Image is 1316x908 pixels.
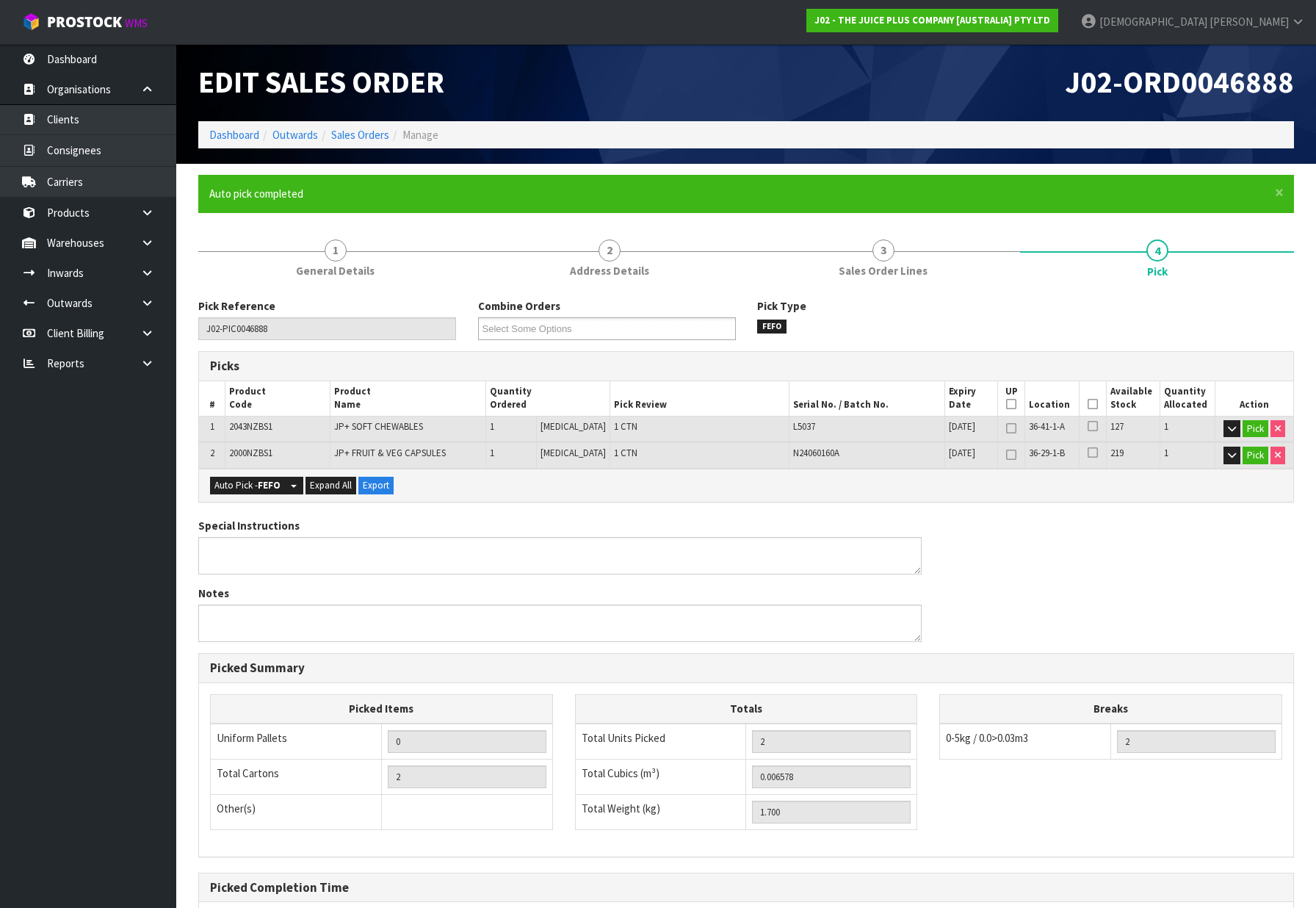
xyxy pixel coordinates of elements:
[944,381,997,416] th: Expiry Date
[1065,63,1294,101] span: J02-ORD0046888
[1164,420,1168,433] span: 1
[1146,239,1168,262] span: 4
[872,239,894,262] span: 3
[325,239,347,262] span: 1
[1029,420,1065,433] span: 36-41-1-A
[388,765,546,788] input: OUTERS TOTAL = CTN
[358,477,394,494] button: Export
[211,794,382,829] td: Other(s)
[1099,15,1207,29] span: [DEMOGRAPHIC_DATA]
[789,381,944,416] th: Serial No. / Batch No.
[198,298,275,314] label: Pick Reference
[310,479,352,491] span: Expand All
[949,420,975,433] span: [DATE]
[1110,420,1124,433] span: 127
[330,381,485,416] th: Product Name
[334,447,446,459] span: JP+ FRUIT & VEG CAPSULES
[575,695,917,724] th: Totals
[490,447,494,459] span: 1
[575,724,746,760] td: Total Units Picked
[272,128,318,142] a: Outwards
[949,447,975,459] span: [DATE]
[793,420,815,433] span: L5037
[1147,264,1168,279] span: Pick
[610,381,789,416] th: Pick Review
[1029,447,1065,459] span: 36-29-1-B
[229,420,272,433] span: 2043NZBS1
[211,759,382,794] td: Total Cartons
[490,420,494,433] span: 1
[1160,381,1215,416] th: Quantity Allocated
[211,695,553,724] th: Picked Items
[22,12,40,31] img: cube-alt.png
[814,14,1050,26] strong: J02 - THE JUICE PLUS COMPANY [AUSTRALIA] PTY LTD
[599,239,621,262] span: 2
[225,381,330,416] th: Product Code
[210,477,285,494] button: Auto Pick -FEFO
[998,381,1025,416] th: UP
[258,479,281,491] strong: FEFO
[485,381,610,416] th: Quantity Ordered
[540,420,606,433] span: [MEDICAL_DATA]
[198,63,444,101] span: Edit Sales Order
[540,447,606,459] span: [MEDICAL_DATA]
[210,359,735,373] h3: Picks
[402,128,438,142] span: Manage
[334,420,423,433] span: JP+ SOFT CHEWABLES
[331,128,389,142] a: Sales Orders
[793,447,839,459] span: N24060160A
[614,420,637,433] span: 1 CTN
[229,447,272,459] span: 2000NZBS1
[575,794,746,829] td: Total Weight (kg)
[210,447,214,459] span: 2
[575,759,746,794] td: Total Cubics (m³)
[1164,447,1168,459] span: 1
[570,263,649,278] span: Address Details
[1110,447,1124,459] span: 219
[388,730,546,753] input: UNIFORM P LINES
[478,298,560,314] label: Combine Orders
[305,477,356,494] button: Expand All
[47,12,122,32] span: ProStock
[1275,182,1284,203] span: ×
[1106,381,1160,416] th: Available Stock
[757,320,787,334] span: FEFO
[198,585,229,601] label: Notes
[209,128,259,142] a: Dashboard
[125,16,148,30] small: WMS
[211,724,382,760] td: Uniform Pallets
[209,187,303,201] span: Auto pick completed
[296,263,375,278] span: General Details
[940,695,1282,724] th: Breaks
[806,9,1058,32] a: J02 - THE JUICE PLUS COMPANY [AUSTRALIA] PTY LTD
[210,661,1282,675] h3: Picked Summary
[198,518,300,533] label: Special Instructions
[210,420,214,433] span: 1
[1210,15,1289,29] span: [PERSON_NAME]
[210,881,1282,895] h3: Picked Completion Time
[1243,447,1268,464] button: Pick
[1215,381,1293,416] th: Action
[839,263,928,278] span: Sales Order Lines
[1243,420,1268,438] button: Pick
[757,298,806,314] label: Pick Type
[614,447,637,459] span: 1 CTN
[1025,381,1080,416] th: Location
[946,731,1028,745] span: 0-5kg / 0.0>0.03m3
[199,381,225,416] th: #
